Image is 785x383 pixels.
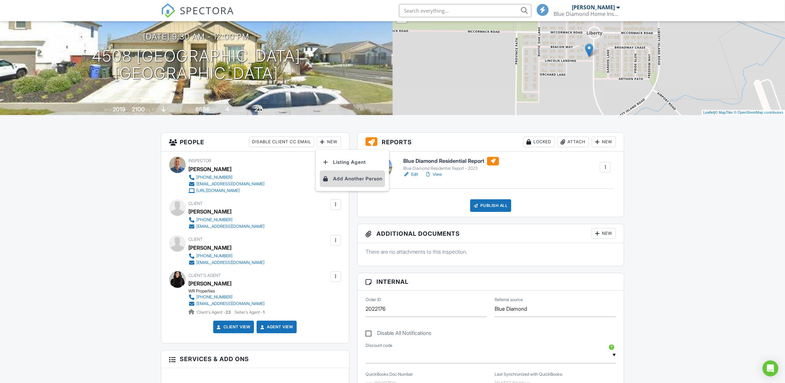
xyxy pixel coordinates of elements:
[189,259,265,266] a: [EMAIL_ADDRESS][DOMAIN_NAME]
[403,171,418,178] a: Edit
[197,188,240,193] div: [URL][DOMAIN_NAME]
[366,371,413,377] label: QuickBooks Doc Number
[470,199,512,212] div: Publish All
[703,110,714,114] a: Leaflet
[495,371,563,377] label: Last Synchronized with QuickBooks:
[264,107,283,112] span: bathrooms
[197,310,232,315] span: Client's Agent -
[189,253,265,259] a: [PHONE_NUMBER]
[197,260,265,265] div: [EMAIL_ADDRESS][DOMAIN_NAME]
[197,181,265,187] div: [EMAIL_ADDRESS][DOMAIN_NAME]
[403,157,499,165] h6: Blue Diamond Residential Report
[167,107,174,112] span: slab
[762,360,778,376] div: Open Intercom Messenger
[734,110,783,114] a: © OpenStreetMap contributors
[189,207,232,217] div: [PERSON_NAME]
[132,106,145,113] div: 2100
[189,164,232,174] div: [PERSON_NAME]
[189,174,265,181] a: [PHONE_NUMBER]
[197,175,233,180] div: [PHONE_NUMBER]
[358,273,624,290] h3: Internal
[161,3,175,18] img: The Best Home Inspection Software - Spectora
[399,4,531,17] input: Search everything...
[143,32,249,41] h3: [DATE] 9:30 am - 12:00 pm
[189,300,265,307] a: [EMAIL_ADDRESS][DOMAIN_NAME]
[366,248,616,255] p: There are no attachments to this inspection.
[263,310,265,315] strong: 1
[197,217,233,223] div: [PHONE_NUMBER]
[161,351,349,368] h3: Services & Add ons
[197,294,233,300] div: [PHONE_NUMBER]
[702,110,785,115] div: |
[572,4,615,11] div: [PERSON_NAME]
[189,273,221,278] span: Client's Agent
[197,301,265,306] div: [EMAIL_ADDRESS][DOMAIN_NAME]
[592,228,616,239] div: New
[113,106,125,113] div: 2019
[161,9,234,23] a: SPECTORA
[146,107,155,112] span: sq. ft.
[195,106,210,113] div: 8566
[225,106,229,113] div: 4
[180,3,234,17] span: SPECTORA
[317,137,341,147] div: New
[189,158,212,163] span: Inspector
[189,294,265,300] a: [PHONE_NUMBER]
[403,157,499,171] a: Blue Diamond Residential Report Blue Diamond Residential Report - 2023
[358,224,624,243] h3: Additional Documents
[197,253,233,259] div: [PHONE_NUMBER]
[358,133,624,152] h3: Reports
[189,217,265,223] a: [PHONE_NUMBER]
[366,297,381,303] label: Order ID
[403,166,499,171] div: Blue Diamond Residential Report - 2023
[197,224,265,229] div: [EMAIL_ADDRESS][DOMAIN_NAME]
[216,324,251,330] a: Client View
[554,11,620,17] div: Blue Diamond Home Inspection Inc.
[366,330,431,338] label: Disable All Notifications
[189,181,265,187] a: [EMAIL_ADDRESS][DOMAIN_NAME]
[189,187,265,194] a: [URL][DOMAIN_NAME]
[161,133,349,152] h3: People
[259,324,293,330] a: Agent View
[180,107,194,112] span: Lot Size
[226,310,231,315] strong: 23
[366,343,392,349] label: Discount code
[189,201,203,206] span: Client
[104,107,112,112] span: Built
[249,137,314,147] div: Disable Client CC Email
[235,310,265,315] span: Seller's Agent -
[189,237,203,242] span: Client
[557,137,589,147] div: Attach
[92,47,301,83] h1: 4508 [GEOGRAPHIC_DATA] [GEOGRAPHIC_DATA]
[189,288,270,294] div: WR Properties
[255,106,263,113] div: 2.0
[189,279,232,288] a: [PERSON_NAME]
[211,107,219,112] span: sq.ft.
[189,223,265,230] a: [EMAIL_ADDRESS][DOMAIN_NAME]
[189,243,232,253] div: [PERSON_NAME]
[592,137,616,147] div: New
[425,171,442,178] a: View
[715,110,733,114] a: © MapTiler
[523,137,555,147] div: Locked
[230,107,248,112] span: bedrooms
[495,297,523,303] label: Referral source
